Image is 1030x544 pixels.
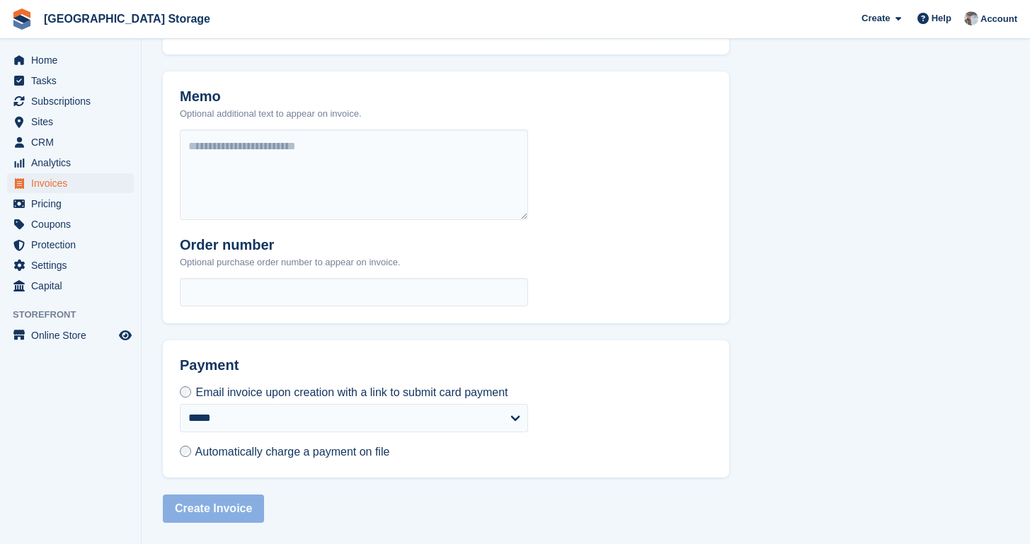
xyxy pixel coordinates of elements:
h2: Memo [180,88,362,105]
a: menu [7,50,134,70]
a: menu [7,255,134,275]
p: Optional additional text to appear on invoice. [180,107,362,121]
span: Capital [31,276,116,296]
span: Invoices [31,173,116,193]
a: menu [7,91,134,111]
span: Coupons [31,214,116,234]
a: menu [7,112,134,132]
span: Home [31,50,116,70]
a: menu [7,194,134,214]
img: Will Strivens [964,11,978,25]
p: Optional purchase order number to appear on invoice. [180,255,400,270]
a: menu [7,235,134,255]
a: menu [7,153,134,173]
a: menu [7,71,134,91]
span: Subscriptions [31,91,116,111]
a: menu [7,325,134,345]
h2: Payment [180,357,528,385]
span: Account [980,12,1017,26]
span: Create [862,11,890,25]
span: Pricing [31,194,116,214]
span: Sites [31,112,116,132]
a: menu [7,276,134,296]
span: Help [932,11,951,25]
input: Automatically charge a payment on file [180,446,191,457]
span: Settings [31,255,116,275]
span: Protection [31,235,116,255]
button: Create Invoice [163,494,264,523]
a: [GEOGRAPHIC_DATA] Storage [38,7,216,30]
a: Preview store [117,327,134,344]
a: menu [7,173,134,193]
a: menu [7,132,134,152]
span: Automatically charge a payment on file [195,446,390,458]
span: CRM [31,132,116,152]
input: Email invoice upon creation with a link to submit card payment [180,386,191,398]
span: Tasks [31,71,116,91]
span: Storefront [13,308,141,322]
span: Online Store [31,325,116,345]
h2: Order number [180,237,400,253]
span: Analytics [31,153,116,173]
img: stora-icon-8386f47178a22dfd0bd8f6a31ec36ba5ce8667c1dd55bd0f319d3a0aa187defe.svg [11,8,33,30]
a: menu [7,214,134,234]
span: Email invoice upon creation with a link to submit card payment [195,386,508,398]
